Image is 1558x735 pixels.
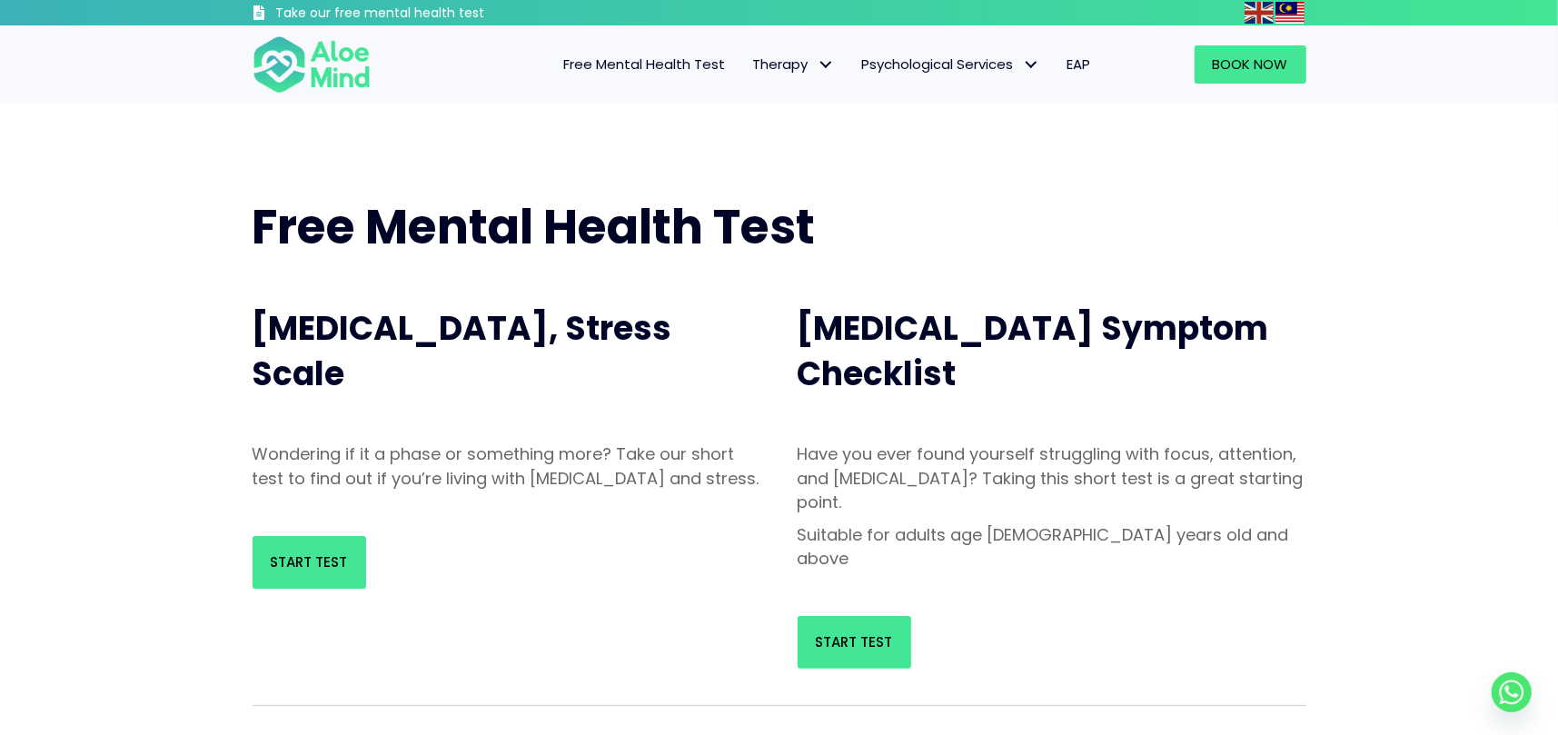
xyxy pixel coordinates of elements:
[798,616,911,669] a: Start Test
[862,55,1040,74] span: Psychological Services
[276,5,582,23] h3: Take our free mental health test
[1245,2,1275,23] a: English
[798,523,1306,571] p: Suitable for adults age [DEMOGRAPHIC_DATA] years old and above
[253,194,816,260] span: Free Mental Health Test
[739,45,848,84] a: TherapyTherapy: submenu
[253,305,672,397] span: [MEDICAL_DATA], Stress Scale
[1054,45,1105,84] a: EAP
[848,45,1054,84] a: Psychological ServicesPsychological Services: submenu
[798,305,1269,397] span: [MEDICAL_DATA] Symptom Checklist
[394,45,1105,84] nav: Menu
[798,442,1306,513] p: Have you ever found yourself struggling with focus, attention, and [MEDICAL_DATA]? Taking this sh...
[1018,52,1045,78] span: Psychological Services: submenu
[1492,672,1532,712] a: Whatsapp
[1275,2,1306,23] a: Malay
[271,552,348,571] span: Start Test
[253,536,366,589] a: Start Test
[1067,55,1091,74] span: EAP
[551,45,739,84] a: Free Mental Health Test
[564,55,726,74] span: Free Mental Health Test
[1245,2,1274,24] img: en
[813,52,839,78] span: Therapy: submenu
[253,442,761,490] p: Wondering if it a phase or something more? Take our short test to find out if you’re living with ...
[1275,2,1305,24] img: ms
[1213,55,1288,74] span: Book Now
[1195,45,1306,84] a: Book Now
[753,55,835,74] span: Therapy
[816,632,893,651] span: Start Test
[253,5,582,25] a: Take our free mental health test
[253,35,371,94] img: Aloe mind Logo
